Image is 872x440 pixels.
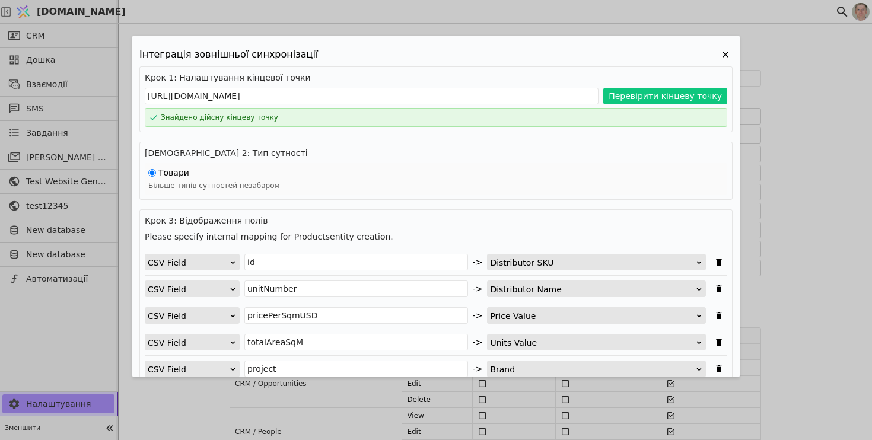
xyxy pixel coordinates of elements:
span: Товари [158,167,189,179]
h4: Крок 3: Відображення полів [145,215,727,227]
div: Price Value [490,308,695,324]
span: -> [473,336,483,349]
span: -> [473,310,483,322]
h2: Інтеграція зовнішньої синхронізації [139,47,718,62]
span: -> [473,256,483,269]
div: CSV Field [148,281,229,298]
div: Edit Project [132,36,740,377]
p: Знайдено дійсну кінцеву точку [161,112,278,123]
input: From field key [244,254,468,270]
button: Перевірити кінцеву точку [603,88,727,104]
div: Distributor Name [490,281,695,298]
input: https://api.example.com/products [145,88,599,104]
input: From field key [244,280,468,297]
div: CSV Field [148,308,229,324]
input: From field key [244,361,468,377]
div: CSV Field [148,334,229,351]
span: -> [473,363,483,375]
h4: Please specify internal mapping for Products entity creation. [145,231,727,243]
p: Більше типів сутностей незабаром [148,180,724,191]
input: From field key [244,307,468,324]
div: CSV Field [148,254,229,271]
h4: Крок 1: Налаштування кінцевої точки [145,72,727,84]
h4: [DEMOGRAPHIC_DATA] 2: Тип сутності [145,147,727,160]
div: Units Value [490,334,695,351]
div: Brand [490,361,695,378]
div: Distributor SKU [490,254,695,271]
span: -> [473,283,483,295]
div: CSV Field [148,361,229,378]
input: From field key [244,334,468,350]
